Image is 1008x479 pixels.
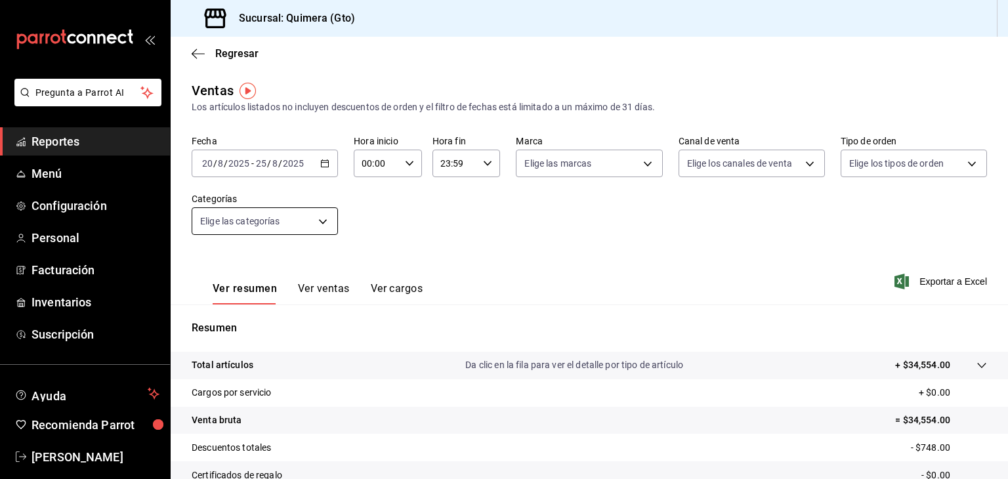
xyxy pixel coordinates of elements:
[895,358,950,372] p: + $34,554.00
[192,194,338,203] label: Categorías
[192,81,234,100] div: Ventas
[841,136,987,146] label: Tipo de orden
[240,83,256,99] img: Tooltip marker
[278,158,282,169] span: /
[267,158,271,169] span: /
[31,416,159,434] span: Recomienda Parrot
[895,413,987,427] p: = $34,554.00
[31,133,159,150] span: Reportes
[192,358,253,372] p: Total artículos
[465,358,683,372] p: Da clic en la fila para ver el detalle por tipo de artículo
[144,34,155,45] button: open_drawer_menu
[282,158,304,169] input: ----
[31,197,159,215] span: Configuración
[213,282,277,304] button: Ver resumen
[31,386,142,402] span: Ayuda
[31,448,159,466] span: [PERSON_NAME]
[524,157,591,170] span: Elige las marcas
[31,229,159,247] span: Personal
[516,136,662,146] label: Marca
[9,95,161,109] a: Pregunta a Parrot AI
[192,413,241,427] p: Venta bruta
[31,165,159,182] span: Menú
[272,158,278,169] input: --
[192,100,987,114] div: Los artículos listados no incluyen descuentos de orden y el filtro de fechas está limitado a un m...
[201,158,213,169] input: --
[192,386,272,400] p: Cargos por servicio
[31,293,159,311] span: Inventarios
[911,441,987,455] p: - $748.00
[228,158,250,169] input: ----
[215,47,259,60] span: Regresar
[897,274,987,289] button: Exportar a Excel
[35,86,141,100] span: Pregunta a Parrot AI
[228,10,355,26] h3: Sucursal: Quimera (Gto)
[432,136,501,146] label: Hora fin
[298,282,350,304] button: Ver ventas
[255,158,267,169] input: --
[371,282,423,304] button: Ver cargos
[251,158,254,169] span: -
[919,386,987,400] p: + $0.00
[687,157,792,170] span: Elige los canales de venta
[213,282,423,304] div: navigation tabs
[192,47,259,60] button: Regresar
[14,79,161,106] button: Pregunta a Parrot AI
[213,158,217,169] span: /
[192,320,987,336] p: Resumen
[224,158,228,169] span: /
[31,261,159,279] span: Facturación
[849,157,944,170] span: Elige los tipos de orden
[679,136,825,146] label: Canal de venta
[200,215,280,228] span: Elige las categorías
[192,136,338,146] label: Fecha
[31,325,159,343] span: Suscripción
[217,158,224,169] input: --
[354,136,422,146] label: Hora inicio
[192,441,271,455] p: Descuentos totales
